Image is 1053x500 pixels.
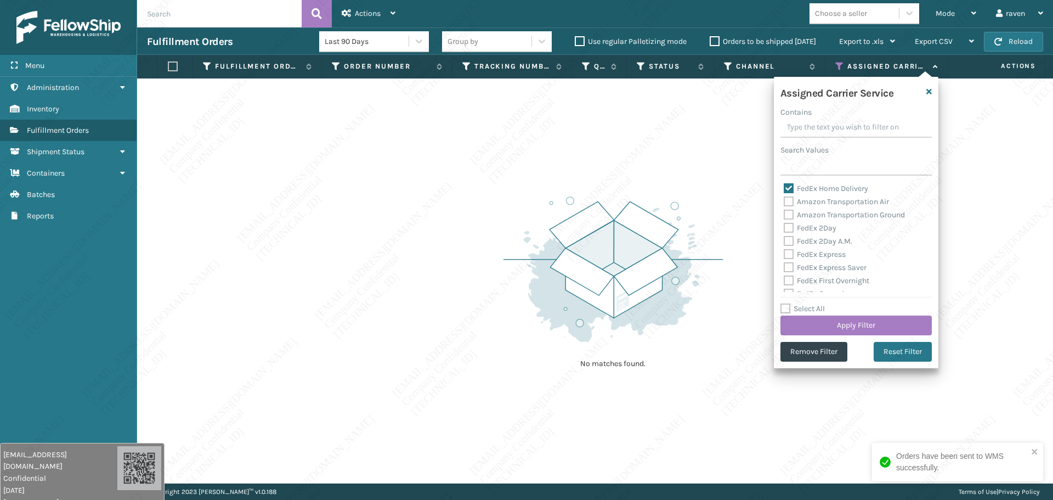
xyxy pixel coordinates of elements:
[780,304,825,313] label: Select All
[25,61,44,70] span: Menu
[780,83,894,100] h4: Assigned Carrier Service
[784,210,905,220] label: Amazon Transportation Ground
[355,9,381,18] span: Actions
[780,316,932,335] button: Apply Filter
[784,289,844,299] label: FedEx Ground
[815,8,867,19] div: Choose a seller
[575,37,687,46] label: Use regular Palletizing mode
[448,36,478,47] div: Group by
[325,36,410,47] div: Last 90 Days
[780,106,812,118] label: Contains
[27,104,59,114] span: Inventory
[984,32,1043,52] button: Reload
[847,61,927,71] label: Assigned Carrier Service
[147,35,233,48] h3: Fulfillment Orders
[16,11,121,44] img: logo
[784,237,852,246] label: FedEx 2Day A.M.
[780,118,932,138] input: Type the text you wish to filter on
[936,9,955,18] span: Mode
[915,37,953,46] span: Export CSV
[3,485,117,496] span: [DATE]
[780,342,847,362] button: Remove Filter
[784,184,868,193] label: FedEx Home Delivery
[874,342,932,362] button: Reset Filter
[780,144,829,156] label: Search Values
[27,147,84,156] span: Shipment Status
[3,449,117,472] span: [EMAIL_ADDRESS][DOMAIN_NAME]
[1031,447,1039,458] button: close
[594,61,605,71] label: Quantity
[784,223,836,233] label: FedEx 2Day
[952,57,1043,75] span: Actions
[649,61,693,71] label: Status
[27,211,54,221] span: Reports
[784,250,846,259] label: FedEx Express
[784,276,869,285] label: FedEx First Overnight
[215,61,301,71] label: Fulfillment Order Id
[150,484,276,500] p: Copyright 2023 [PERSON_NAME]™ v 1.0.188
[344,61,431,71] label: Order Number
[710,37,816,46] label: Orders to be shipped [DATE]
[736,61,804,71] label: Channel
[784,263,867,272] label: FedEx Express Saver
[896,451,1028,474] div: Orders have been sent to WMS successfully.
[27,126,89,135] span: Fulfillment Orders
[3,473,117,484] span: Confidential
[27,83,79,92] span: Administration
[839,37,884,46] span: Export to .xls
[784,197,889,206] label: Amazon Transportation Air
[27,190,55,199] span: Batches
[474,61,551,71] label: Tracking Number
[27,168,65,178] span: Containers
